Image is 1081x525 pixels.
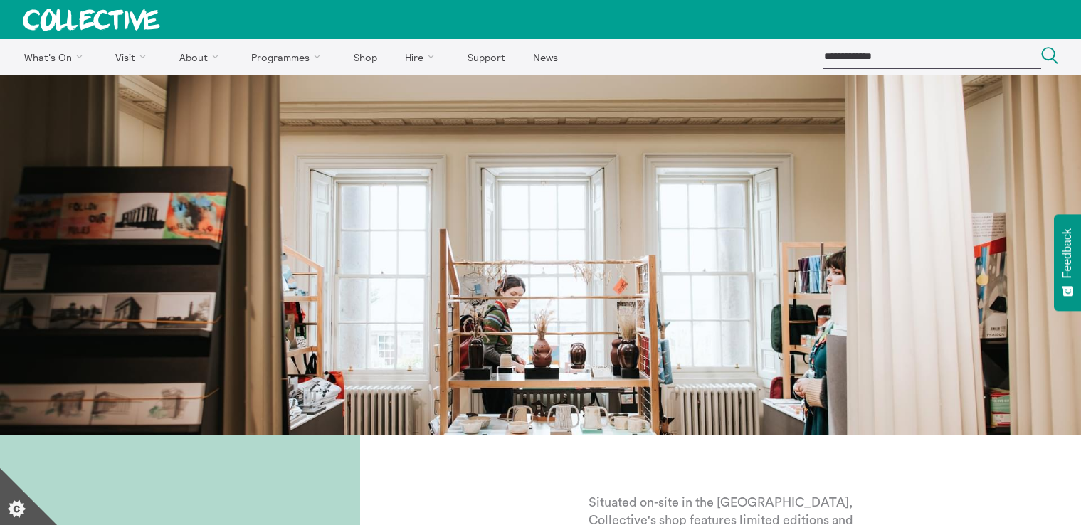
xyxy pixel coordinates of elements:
[11,39,100,75] a: What's On
[167,39,236,75] a: About
[103,39,164,75] a: Visit
[455,39,517,75] a: Support
[393,39,453,75] a: Hire
[520,39,570,75] a: News
[239,39,339,75] a: Programmes
[1054,214,1081,311] button: Feedback - Show survey
[341,39,389,75] a: Shop
[1061,228,1074,278] span: Feedback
